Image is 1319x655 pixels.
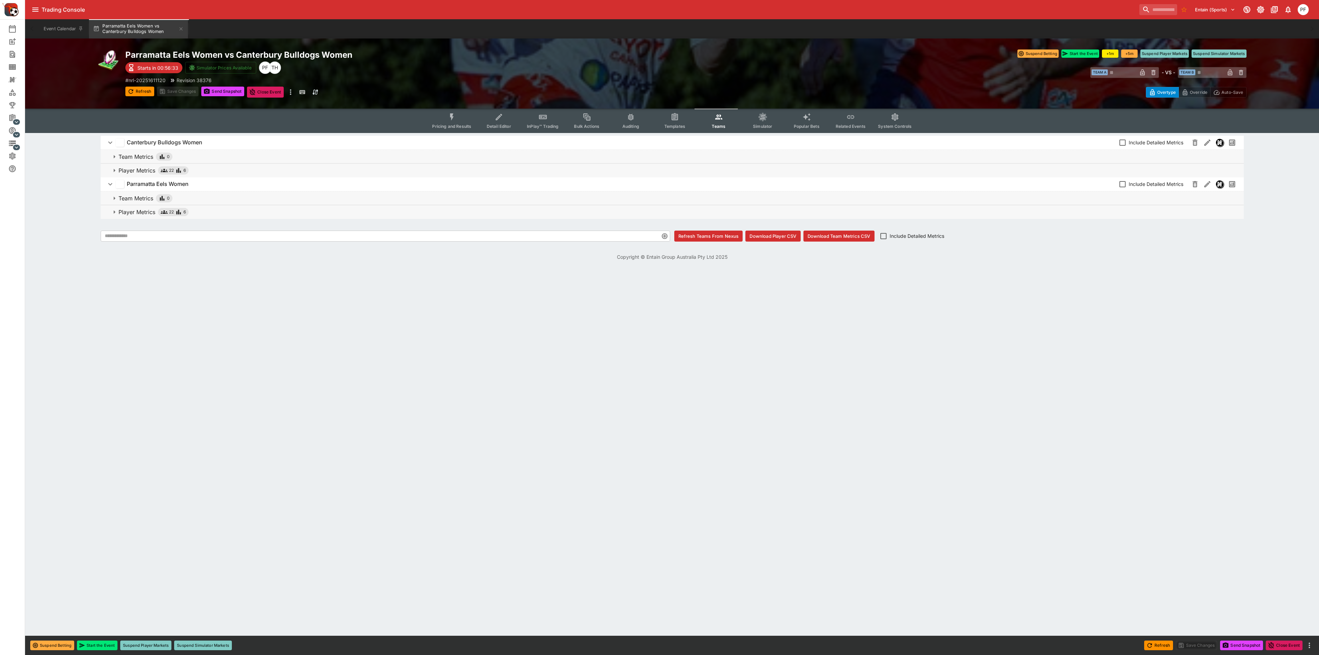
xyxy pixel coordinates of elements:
[30,641,74,650] button: Suspend Betting
[174,641,232,650] button: Suspend Simulator Markets
[1282,3,1294,16] button: Notifications
[1121,49,1138,58] button: +5m
[1146,87,1247,98] div: Start From
[803,231,875,242] button: Download Team Metrics CSV
[167,153,170,160] span: 0
[120,641,171,650] button: Suspend Player Markets
[1220,641,1263,650] button: Send Snapshot
[1241,3,1253,16] button: Connected to PK
[622,124,639,129] span: Auditing
[40,19,88,38] button: Event Calendar
[8,114,27,122] div: Management
[167,195,170,202] span: 0
[1092,69,1108,75] span: Team A
[125,77,166,84] p: Copy To Clipboard
[183,209,186,215] span: 6
[1216,138,1224,147] div: Nexus
[1157,89,1176,96] p: Overtype
[77,641,117,650] button: Start the Event
[247,87,284,98] button: Close Event
[169,167,174,174] span: 22
[1140,49,1189,58] button: Suspend Player Markets
[89,19,188,38] button: Parramatta Eels Women vs Canterbury Bulldogs Women
[8,50,27,58] div: Search
[1146,87,1179,98] button: Overtype
[878,124,912,129] span: System Controls
[1179,87,1210,98] button: Override
[127,180,189,188] h6: Parramatta Eels Women
[1226,136,1238,149] button: Past Performances
[2,1,19,18] img: PriceKinetics Logo
[8,126,27,135] div: Sports Pricing
[137,64,178,71] p: Starts in 00:56:33
[1061,49,1099,58] button: Start the Event
[8,101,27,109] div: Tournaments
[42,6,1137,13] div: Trading Console
[1214,178,1226,190] button: Nexus
[1179,69,1195,75] span: Team B
[1254,3,1267,16] button: Toggle light/dark mode
[101,205,1244,219] button: Player Metrics226
[119,166,155,175] p: Player Metrics
[101,164,1244,177] button: Player Metrics226
[169,209,174,215] span: 22
[1296,2,1311,17] button: Peter Fairgrieve
[1221,89,1243,96] p: Auto-Save
[1102,49,1118,58] button: +1m
[1226,178,1238,190] button: Past Performances
[1179,4,1190,15] button: No Bookmarks
[1216,180,1224,188] img: nexus.svg
[119,208,155,216] p: Player Metrics
[101,150,1244,164] button: Team Metrics0
[836,124,866,129] span: Related Events
[427,109,917,133] div: Event type filters
[185,62,256,74] button: Simulator Prices Available
[286,87,295,98] button: more
[1268,3,1281,16] button: Documentation
[1192,49,1247,58] button: Suspend Simulator Markets
[1017,49,1059,58] button: Suspend Betting
[8,165,27,173] div: Help & Support
[664,124,685,129] span: Templates
[269,62,281,74] div: Todd Henderson
[25,253,1319,260] p: Copyright © Entain Group Australia Pty Ltd 2025
[574,124,599,129] span: Bulk Actions
[8,25,27,33] div: Event Calendar
[1162,69,1175,76] h6: - VS -
[29,3,42,16] button: open drawer
[259,62,271,74] div: Peter Fairgrieve
[1216,139,1224,146] img: nexus.svg
[1266,641,1303,650] button: Close Event
[745,231,800,242] button: Download Player CSV
[101,136,1244,149] button: Canterbury Bulldogs WomenInclude Detailed MetricsNexusPast Performances
[8,63,27,71] div: Template Search
[8,76,27,84] div: Nexus Entities
[432,124,471,129] span: Pricing and Results
[794,124,820,129] span: Popular Bets
[1144,641,1173,650] button: Refresh
[1190,89,1207,96] p: Override
[1298,4,1309,15] div: Peter Fairgrieve
[1129,180,1183,188] span: Include Detailed Metrics
[119,194,153,202] p: Team Metrics
[753,124,772,129] span: Simulator
[125,87,154,96] button: Refresh
[125,49,686,60] h2: Copy To Clipboard
[8,37,27,46] div: New Event
[1139,4,1177,15] input: search
[1216,180,1224,188] div: Nexus
[1210,87,1246,98] button: Auto-Save
[8,139,27,147] div: Infrastructure
[101,191,1244,205] button: Team Metrics0
[8,88,27,97] div: Categories
[98,49,120,71] img: rugby_league.png
[487,124,511,129] span: Detail Editor
[201,87,244,96] button: Send Snapshot
[8,152,27,160] div: System Settings
[119,153,153,161] p: Team Metrics
[101,177,1244,191] button: Parramatta Eels WomenInclude Detailed MetricsNexusPast Performances
[1305,641,1314,650] button: more
[183,167,186,174] span: 6
[127,139,202,146] h6: Canterbury Bulldogs Women
[1191,4,1239,15] button: Select Tenant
